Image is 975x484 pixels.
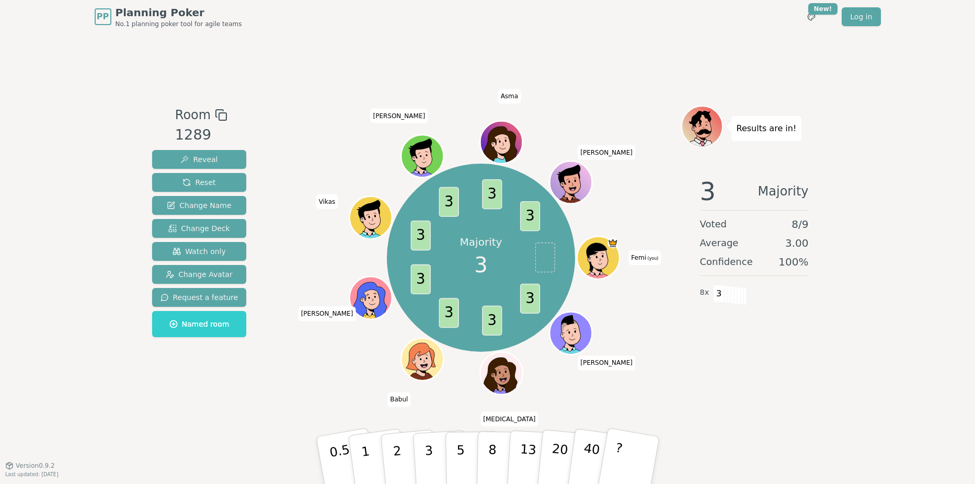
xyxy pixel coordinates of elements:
[97,10,109,23] span: PP
[700,255,753,269] span: Confidence
[152,311,247,337] button: Named room
[439,298,459,328] span: 3
[482,306,502,336] span: 3
[387,392,410,407] span: Click to change your name
[737,121,797,136] p: Results are in!
[316,194,338,209] span: Click to change your name
[152,196,247,215] button: Change Name
[173,246,226,257] span: Watch only
[700,287,709,298] span: 8 x
[778,255,808,269] span: 100 %
[700,217,727,232] span: Voted
[180,154,217,165] span: Reveal
[152,288,247,307] button: Request a feature
[808,3,838,15] div: New!
[411,264,431,294] span: 3
[370,108,428,123] span: Click to change your name
[5,462,55,470] button: Version0.9.2
[460,235,502,249] p: Majority
[152,242,247,261] button: Watch only
[578,145,635,159] span: Click to change your name
[578,355,635,370] span: Click to change your name
[411,221,431,250] span: 3
[160,292,238,303] span: Request a feature
[439,187,459,217] span: 3
[474,249,487,281] span: 3
[152,150,247,169] button: Reveal
[578,238,618,278] button: Click to change your avatar
[95,5,242,28] a: PPPlanning PokerNo.1 planning poker tool for agile teams
[167,200,231,211] span: Change Name
[152,173,247,192] button: Reset
[785,236,809,250] span: 3.00
[175,106,211,124] span: Room
[700,236,739,250] span: Average
[520,284,540,314] span: 3
[607,238,618,248] span: Femi is the host
[628,250,661,265] span: Click to change your name
[498,89,521,103] span: Click to change your name
[646,256,659,261] span: (you)
[713,285,725,303] span: 3
[16,462,55,470] span: Version 0.9.2
[802,7,821,26] button: New!
[520,201,540,231] span: 3
[152,219,247,238] button: Change Deck
[792,217,808,232] span: 8 / 9
[480,412,538,427] span: Click to change your name
[842,7,880,26] a: Log in
[299,306,356,321] span: Click to change your name
[166,269,233,280] span: Change Avatar
[169,319,230,329] span: Named room
[116,20,242,28] span: No.1 planning poker tool for agile teams
[182,177,215,188] span: Reset
[116,5,242,20] span: Planning Poker
[5,471,59,477] span: Last updated: [DATE]
[482,179,502,209] span: 3
[700,179,716,204] span: 3
[152,265,247,284] button: Change Avatar
[168,223,230,234] span: Change Deck
[175,124,227,146] div: 1289
[758,179,809,204] span: Majority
